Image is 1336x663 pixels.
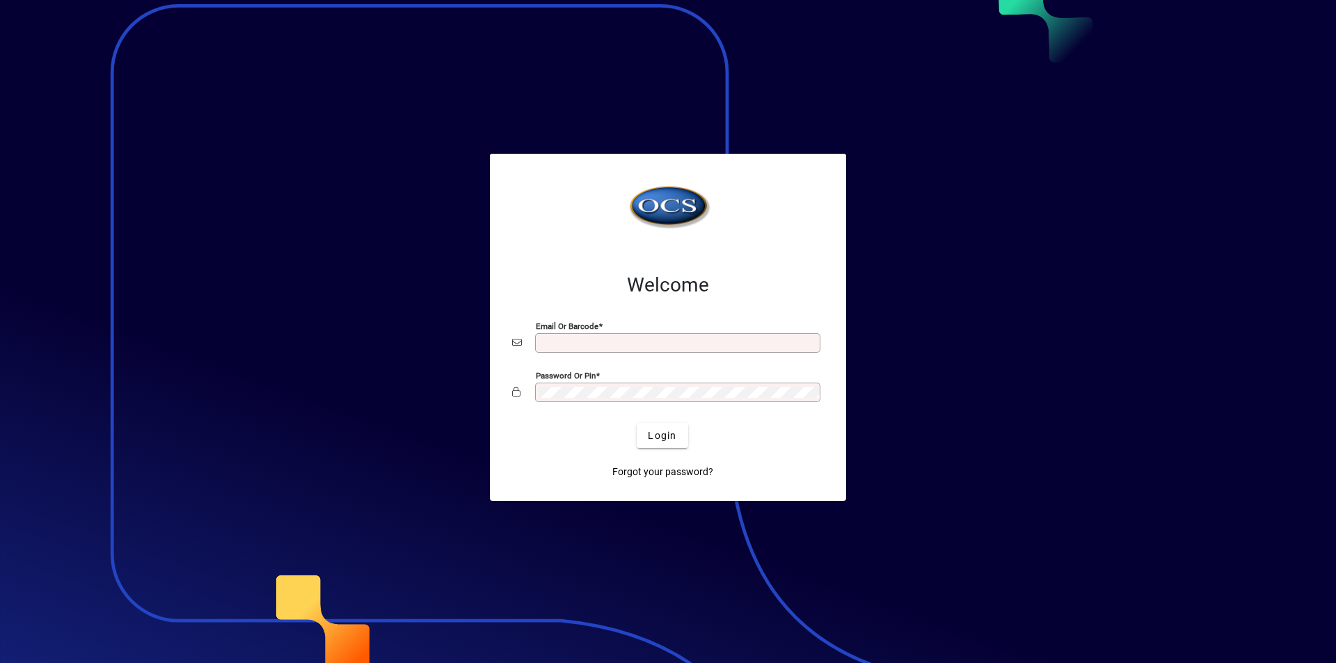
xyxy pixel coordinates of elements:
[512,273,824,297] h2: Welcome
[612,465,713,479] span: Forgot your password?
[607,459,719,484] a: Forgot your password?
[648,429,676,443] span: Login
[637,423,687,448] button: Login
[536,371,596,381] mat-label: Password or Pin
[536,321,598,331] mat-label: Email or Barcode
